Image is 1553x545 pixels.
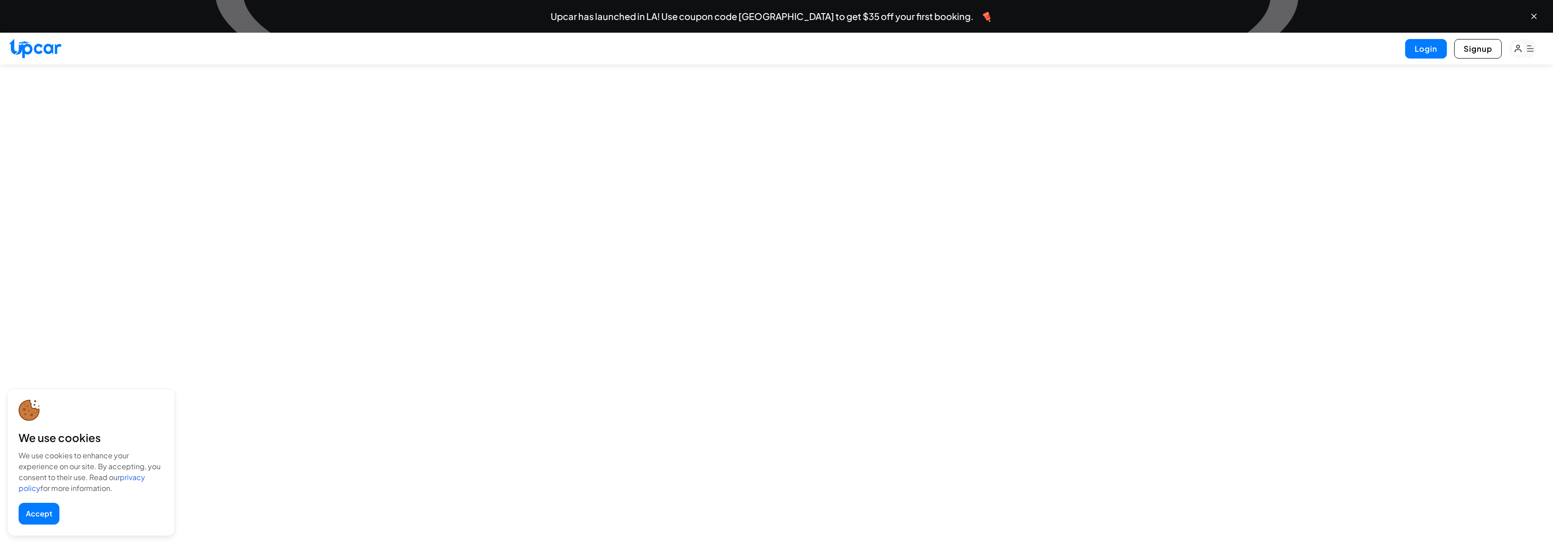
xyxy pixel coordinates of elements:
div: We use cookies to enhance your experience on our site. By accepting, you consent to their use. Re... [19,450,164,494]
img: cookie-icon.svg [19,400,40,421]
div: We use cookies [19,430,164,445]
button: Close banner [1529,12,1538,21]
button: Signup [1454,39,1502,59]
button: Login [1405,39,1447,59]
span: Upcar has launched in LA! Use coupon code [GEOGRAPHIC_DATA] to get $35 off your first booking. [551,12,973,21]
img: Upcar Logo [9,39,61,58]
button: Accept [19,503,59,525]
